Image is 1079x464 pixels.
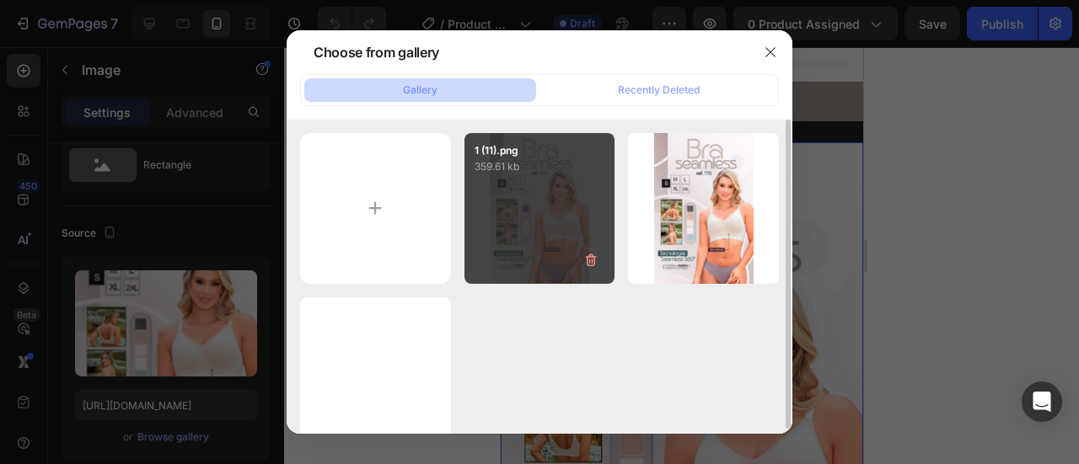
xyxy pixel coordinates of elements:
div: Image [21,72,57,87]
img: image [300,346,451,399]
img: image [654,133,754,284]
p: 1 (11).png [475,143,605,158]
div: Recently Deleted [618,83,700,98]
button: Gallery [304,78,536,102]
p: 359.61 kb [475,158,605,175]
img: image_demo.jpg [139,40,223,70]
button: Recently Deleted [543,78,775,102]
strong: Envío gratis [84,74,171,93]
span: iPhone 15 Pro Max ( 430 px) [107,8,240,25]
div: Choose from gallery [314,42,439,62]
div: Open Intercom Messenger [1022,381,1062,422]
div: Gallery [403,83,438,98]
